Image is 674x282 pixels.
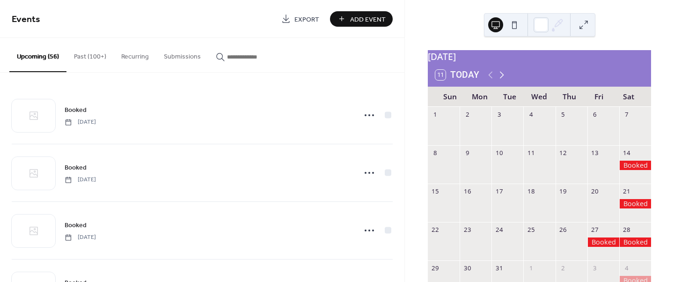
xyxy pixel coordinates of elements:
[623,264,631,273] div: 4
[428,50,651,64] div: [DATE]
[463,148,471,157] div: 9
[114,38,156,71] button: Recurring
[431,148,440,157] div: 8
[465,87,495,107] div: Mon
[65,105,87,115] span: Booked
[619,161,651,170] div: Booked
[12,10,40,29] span: Events
[623,148,631,157] div: 14
[65,233,96,242] span: [DATE]
[495,87,525,107] div: Tue
[591,148,599,157] div: 13
[294,15,319,24] span: Export
[65,176,96,184] span: [DATE]
[619,199,651,208] div: Booked
[527,110,535,119] div: 4
[9,38,66,72] button: Upcoming (56)
[591,110,599,119] div: 6
[66,38,114,71] button: Past (100+)
[435,87,465,107] div: Sun
[330,11,393,27] button: Add Event
[559,110,567,119] div: 5
[554,87,584,107] div: Thu
[156,38,208,71] button: Submissions
[584,87,614,107] div: Fri
[591,225,599,234] div: 27
[495,110,503,119] div: 3
[623,110,631,119] div: 7
[65,221,87,230] span: Booked
[527,187,535,195] div: 18
[431,225,440,234] div: 22
[65,104,87,115] a: Booked
[527,264,535,273] div: 1
[431,110,440,119] div: 1
[495,148,503,157] div: 10
[65,162,87,173] a: Booked
[463,110,471,119] div: 2
[431,187,440,195] div: 15
[614,87,644,107] div: Sat
[591,187,599,195] div: 20
[65,163,87,173] span: Booked
[431,264,440,273] div: 29
[591,264,599,273] div: 3
[623,225,631,234] div: 28
[559,148,567,157] div: 12
[525,87,555,107] div: Wed
[274,11,326,27] a: Export
[350,15,386,24] span: Add Event
[587,237,619,247] div: Booked
[527,225,535,234] div: 25
[65,220,87,230] a: Booked
[463,264,471,273] div: 30
[463,187,471,195] div: 16
[559,225,567,234] div: 26
[527,148,535,157] div: 11
[463,225,471,234] div: 23
[559,264,567,273] div: 2
[623,187,631,195] div: 21
[432,67,483,82] button: 11Today
[559,187,567,195] div: 19
[495,187,503,195] div: 17
[65,118,96,126] span: [DATE]
[619,237,651,247] div: Booked
[495,264,503,273] div: 31
[495,225,503,234] div: 24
